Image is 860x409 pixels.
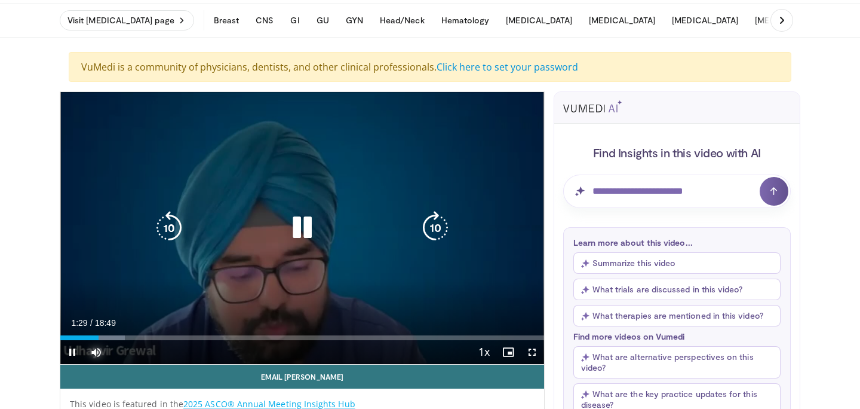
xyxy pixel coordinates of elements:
[496,340,520,364] button: Enable picture-in-picture mode
[573,305,781,326] button: What therapies are mentioned in this video?
[573,252,781,274] button: Summarize this video
[69,52,791,82] div: VuMedi is a community of physicians, dentists, and other clinical professionals.
[563,175,791,208] input: Question for AI
[573,279,781,300] button: What trials are discussed in this video?
[60,10,194,30] a: Visit [MEDICAL_DATA] page
[373,8,432,32] button: Head/Neck
[748,8,828,32] button: [MEDICAL_DATA]
[60,365,544,389] a: Email [PERSON_NAME]
[472,340,496,364] button: Playback Rate
[283,8,306,32] button: GI
[339,8,370,32] button: GYN
[84,340,108,364] button: Mute
[573,237,781,248] p: Learn more about this video...
[563,100,622,112] img: vumedi-ai-logo.svg
[60,335,544,340] div: Progress Bar
[90,318,93,328] span: /
[437,60,578,74] a: Click here to set your password
[71,318,87,328] span: 1:29
[499,8,579,32] button: [MEDICAL_DATA]
[665,8,745,32] button: [MEDICAL_DATA]
[573,346,781,379] button: What are alternative perspectives on this video?
[60,92,544,365] video-js: Video Player
[563,145,791,160] h4: Find Insights in this video with AI
[95,318,116,328] span: 18:49
[573,331,781,341] p: Find more videos on Vumedi
[248,8,281,32] button: CNS
[207,8,246,32] button: Breast
[309,8,336,32] button: GU
[582,8,662,32] button: [MEDICAL_DATA]
[60,340,84,364] button: Pause
[434,8,497,32] button: Hematology
[520,340,544,364] button: Fullscreen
